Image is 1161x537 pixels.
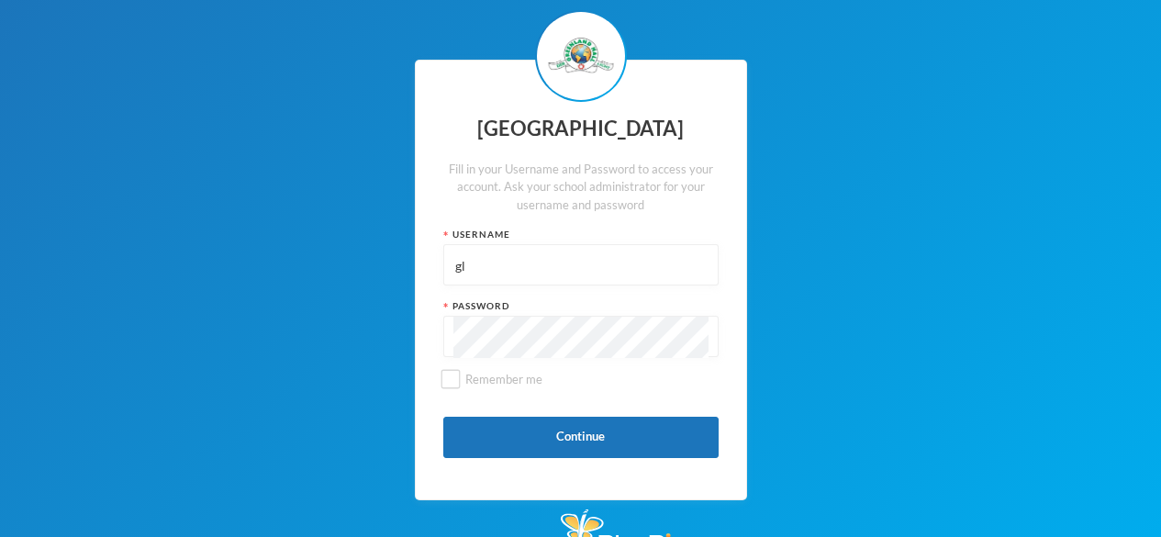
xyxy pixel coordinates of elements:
div: Password [443,299,719,313]
button: Continue [443,417,719,458]
span: Remember me [458,372,550,386]
div: Username [443,228,719,241]
div: Fill in your Username and Password to access your account. Ask your school administrator for your... [443,161,719,215]
div: [GEOGRAPHIC_DATA] [443,111,719,147]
